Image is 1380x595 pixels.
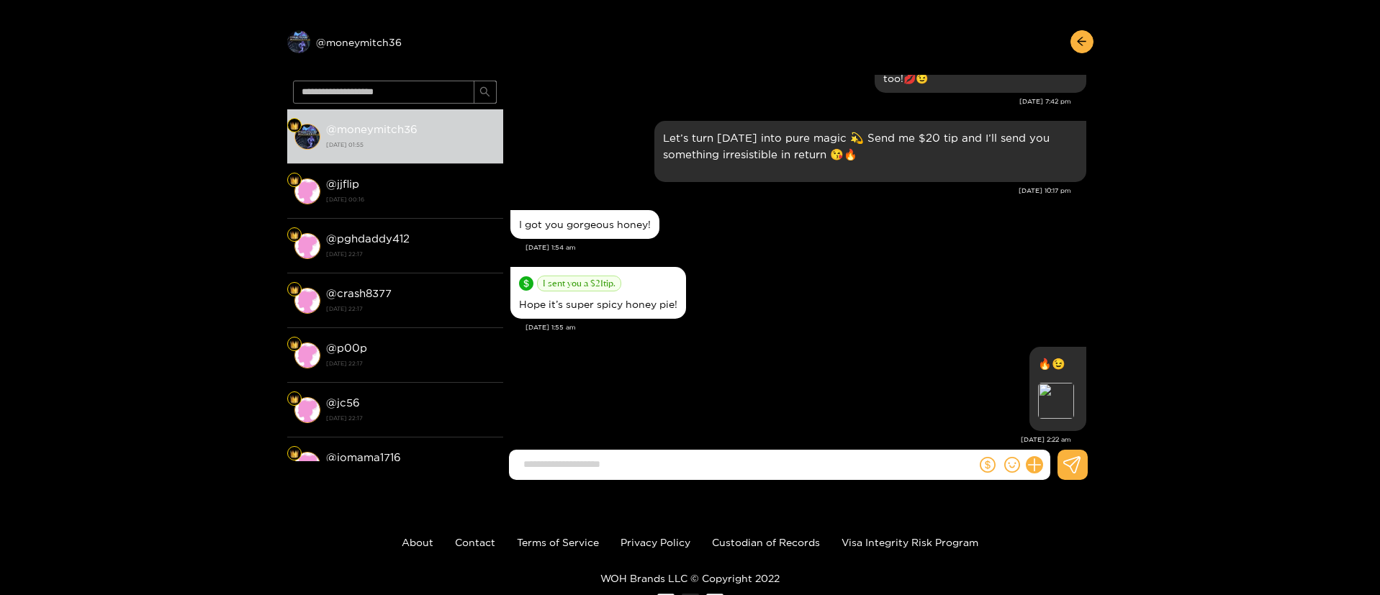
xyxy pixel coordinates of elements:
[294,124,320,150] img: conversation
[290,340,299,349] img: Fan Level
[510,186,1071,196] div: [DATE] 10:17 pm
[1076,36,1087,48] span: arrow-left
[1038,355,1078,372] p: 🔥😉
[510,210,659,239] div: Sep. 30, 1:54 am
[517,537,599,548] a: Terms of Service
[842,537,978,548] a: Visa Integrity Risk Program
[294,452,320,478] img: conversation
[479,86,490,99] span: search
[326,451,401,463] strong: @ jomama1716
[526,242,1086,253] div: [DATE] 1:54 am
[294,233,320,259] img: conversation
[294,342,320,368] img: conversation
[287,30,503,53] div: @moneymitch36
[290,450,299,458] img: Fan Level
[326,302,496,315] strong: [DATE] 22:17
[290,176,299,185] img: Fan Level
[663,130,1078,163] p: Let’s turn [DATE] into pure magic 💫 Send me $20 tip and I’ll send you something irresistible in r...
[326,138,496,151] strong: [DATE] 01:55
[326,342,367,354] strong: @ p00p
[1004,457,1020,473] span: smile
[294,178,320,204] img: conversation
[326,178,359,190] strong: @ jjflip
[326,412,496,424] strong: [DATE] 22:17
[455,537,495,548] a: Contact
[326,396,360,409] strong: @ jc56
[290,122,299,130] img: Fan Level
[510,435,1071,445] div: [DATE] 2:22 am
[519,219,651,230] div: I got you gorgeous honey!
[294,288,320,314] img: conversation
[1029,347,1086,431] div: Sep. 30, 2:22 am
[290,231,299,240] img: Fan Level
[402,537,433,548] a: About
[510,96,1071,106] div: [DATE] 7:42 pm
[326,357,496,370] strong: [DATE] 22:17
[654,121,1086,182] div: Sep. 29, 10:17 pm
[519,299,677,310] div: Hope it’s super spicy honey pie!
[326,232,410,245] strong: @ pghdaddy412
[977,454,998,476] button: dollar
[326,247,496,260] strong: [DATE] 22:17
[510,267,686,319] div: Sep. 30, 1:55 am
[537,276,621,291] span: I sent you a $ 21 tip.
[980,457,996,473] span: dollar
[712,537,820,548] a: Custodian of Records
[1070,30,1093,53] button: arrow-left
[519,276,533,291] span: dollar-circle
[294,397,320,423] img: conversation
[326,193,496,206] strong: [DATE] 00:16
[290,395,299,404] img: Fan Level
[326,287,392,299] strong: @ crash8377
[621,537,690,548] a: Privacy Policy
[290,286,299,294] img: Fan Level
[526,322,1086,332] div: [DATE] 1:55 am
[474,81,497,104] button: search
[326,123,418,135] strong: @ moneymitch36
